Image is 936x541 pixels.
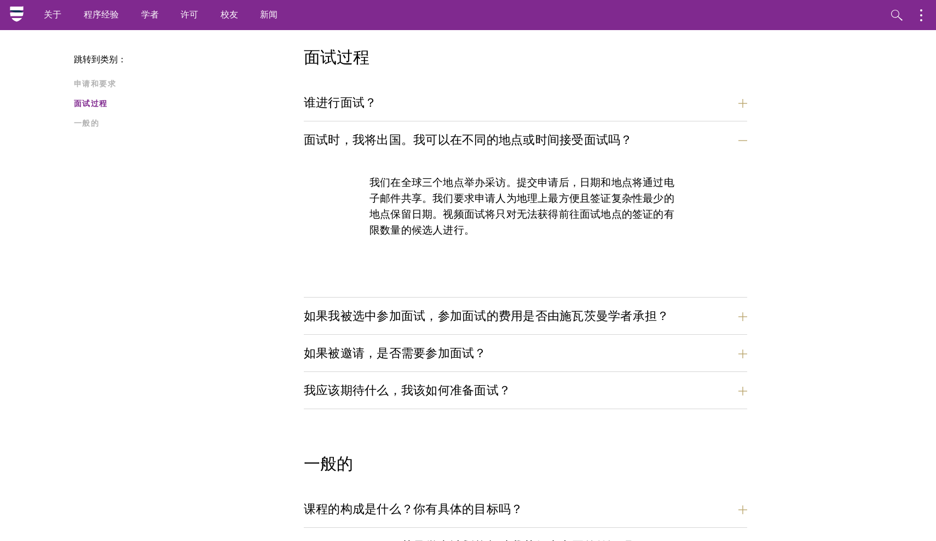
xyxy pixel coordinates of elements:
a: 申请和要求 [74,78,297,90]
h4: 面试过程 [304,46,747,68]
button: 我应该期待什么，我该如何准备面试？ [304,378,747,403]
button: 面试时，我将出国。我可以在不同的地点或时间接受面试吗？ [304,127,747,152]
button: 如果被邀请，是否需要参加面试？ [304,341,747,365]
a: 面试过程 [74,98,297,109]
p: 我们在全球三个地点举办采访。提交申请后，日期和地点将通过电子邮件共享。我们要求申请人为地理上最方便且签证复杂性最少的地点保留日期。视频面试将只对无法获得前往面试地点的签证的有限数量的候选人进行。 [369,174,681,238]
p: 跳转到类别： [74,55,304,65]
h4: 一般的 [304,453,747,475]
button: 课程的构成是什么？你有具体的目标吗？ [304,497,747,521]
button: 如果我被选中参加面试，参加面试的费用是否由施瓦茨曼学者承担？ [304,304,747,328]
button: 谁进行面试？ [304,90,747,115]
a: 一般的 [74,118,297,129]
